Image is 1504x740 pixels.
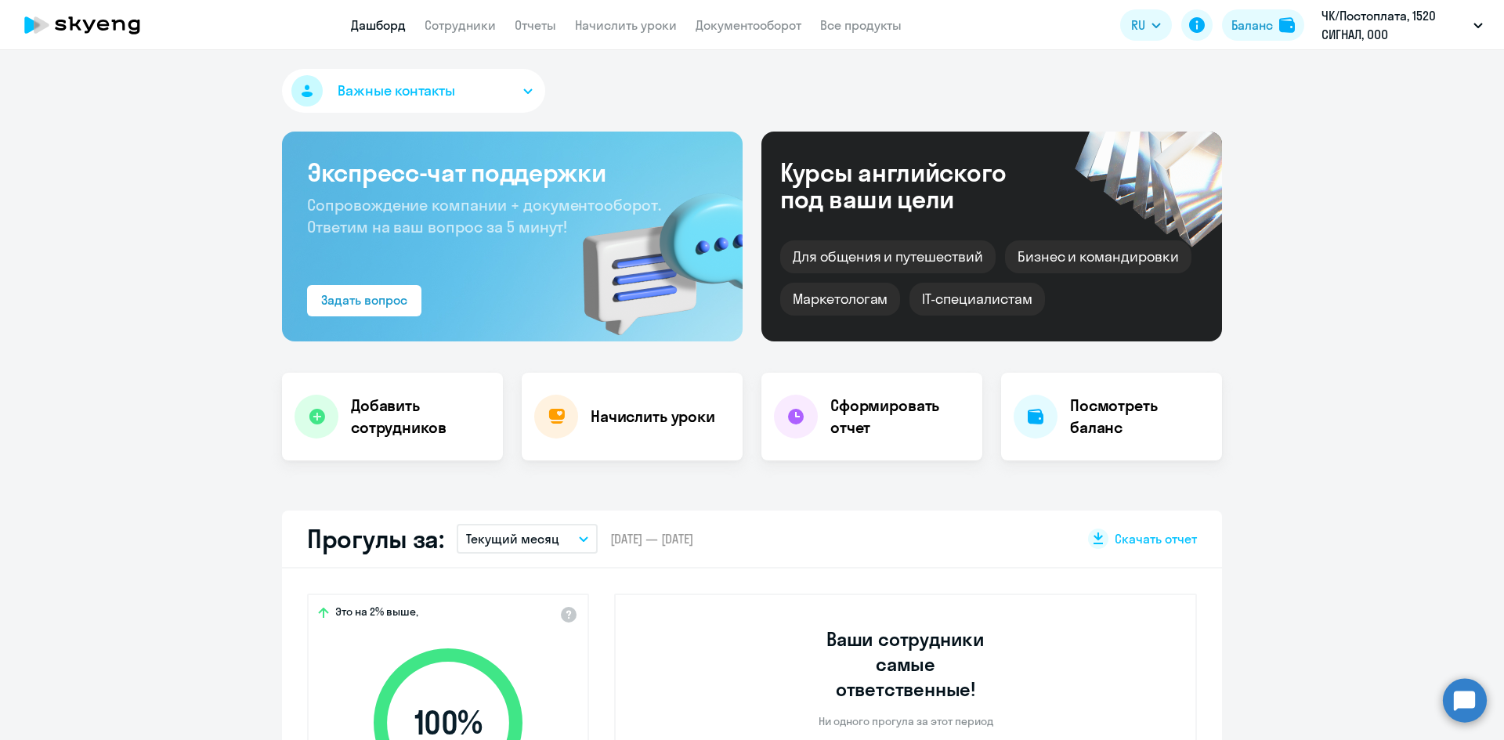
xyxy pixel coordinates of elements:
[1120,9,1172,41] button: RU
[321,291,407,309] div: Задать вопрос
[338,81,455,101] span: Важные контакты
[335,605,418,623] span: Это на 2% выше,
[307,195,661,236] span: Сопровождение компании + документооборот. Ответим на ваш вопрос за 5 минут!
[466,529,559,548] p: Текущий месяц
[351,17,406,33] a: Дашборд
[591,406,715,428] h4: Начислить уроки
[457,524,598,554] button: Текущий месяц
[282,69,545,113] button: Важные контакты
[425,17,496,33] a: Сотрудники
[780,240,996,273] div: Для общения и путешествий
[307,523,444,554] h2: Прогулы за:
[1279,17,1295,33] img: balance
[696,17,801,33] a: Документооборот
[830,395,970,439] h4: Сформировать отчет
[780,283,900,316] div: Маркетологам
[819,714,993,728] p: Ни одного прогула за этот период
[515,17,556,33] a: Отчеты
[1070,395,1209,439] h4: Посмотреть баланс
[575,17,677,33] a: Начислить уроки
[909,283,1044,316] div: IT-специалистам
[1005,240,1191,273] div: Бизнес и командировки
[1131,16,1145,34] span: RU
[610,530,693,547] span: [DATE] — [DATE]
[1115,530,1197,547] span: Скачать отчет
[1314,6,1491,44] button: ЧК/Постоплата, 1520 СИГНАЛ, ООО
[560,165,743,341] img: bg-img
[351,395,490,439] h4: Добавить сотрудников
[307,157,718,188] h3: Экспресс-чат поддержки
[820,17,902,33] a: Все продукты
[1222,9,1304,41] button: Балансbalance
[1231,16,1273,34] div: Баланс
[780,159,1048,212] div: Курсы английского под ваши цели
[307,285,421,316] button: Задать вопрос
[805,626,1007,702] h3: Ваши сотрудники самые ответственные!
[1321,6,1467,44] p: ЧК/Постоплата, 1520 СИГНАЛ, ООО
